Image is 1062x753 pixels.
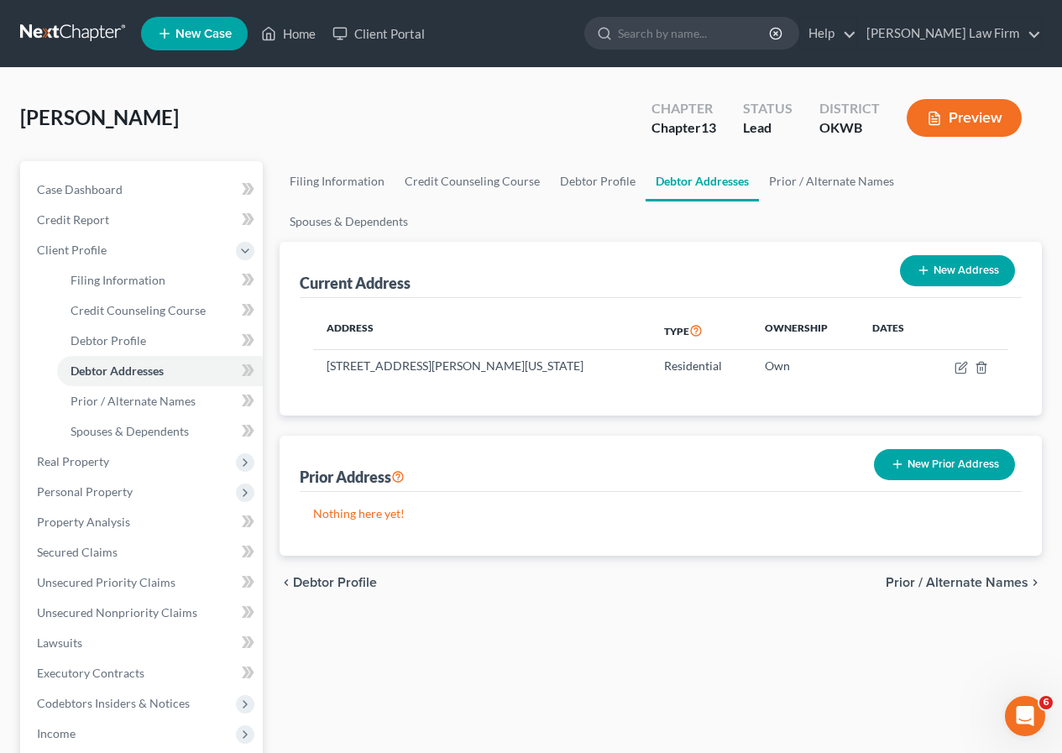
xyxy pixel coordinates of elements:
th: Address [313,311,651,350]
span: Lawsuits [37,635,82,650]
a: Debtor Addresses [57,356,263,386]
span: Case Dashboard [37,182,123,196]
a: Prior / Alternate Names [57,386,263,416]
button: New Prior Address [874,449,1015,480]
input: Search by name... [618,18,772,49]
span: Executory Contracts [37,666,144,680]
a: Client Portal [324,18,433,49]
td: Residential [651,350,751,382]
button: chevron_left Debtor Profile [280,576,377,589]
span: Secured Claims [37,545,118,559]
span: Codebtors Insiders & Notices [37,696,190,710]
div: Chapter [651,99,716,118]
a: Property Analysis [24,507,263,537]
span: Credit Report [37,212,109,227]
span: Spouses & Dependents [71,424,189,438]
iframe: Intercom live chat [1005,696,1045,736]
a: Executory Contracts [24,658,263,688]
span: [PERSON_NAME] [20,105,179,129]
div: Prior Address [300,467,405,487]
span: Client Profile [37,243,107,257]
a: Secured Claims [24,537,263,567]
th: Dates [859,311,929,350]
div: Current Address [300,273,411,293]
span: New Case [175,28,232,40]
a: Home [253,18,324,49]
button: New Address [900,255,1015,286]
p: Nothing here yet! [313,505,1008,522]
div: OKWB [819,118,880,138]
a: Spouses & Dependents [57,416,263,447]
th: Type [651,311,751,350]
span: 13 [701,119,716,135]
span: Property Analysis [37,515,130,529]
button: Preview [907,99,1022,137]
a: Unsecured Priority Claims [24,567,263,598]
div: Lead [743,118,793,138]
a: Filing Information [280,161,395,201]
a: Help [800,18,856,49]
a: Case Dashboard [24,175,263,205]
span: Credit Counseling Course [71,303,206,317]
a: Credit Counseling Course [57,295,263,326]
a: [PERSON_NAME] Law Firm [858,18,1041,49]
a: Debtor Profile [57,326,263,356]
i: chevron_left [280,576,293,589]
span: Unsecured Priority Claims [37,575,175,589]
a: Spouses & Dependents [280,201,418,242]
div: Chapter [651,118,716,138]
span: Prior / Alternate Names [886,576,1028,589]
a: Debtor Profile [550,161,646,201]
a: Prior / Alternate Names [759,161,904,201]
a: Credit Report [24,205,263,235]
span: Real Property [37,454,109,468]
td: [STREET_ADDRESS][PERSON_NAME][US_STATE] [313,350,651,382]
i: chevron_right [1028,576,1042,589]
a: Lawsuits [24,628,263,658]
span: Debtor Addresses [71,363,164,378]
span: Filing Information [71,273,165,287]
span: Income [37,726,76,740]
span: Debtor Profile [293,576,377,589]
span: 6 [1039,696,1053,709]
a: Unsecured Nonpriority Claims [24,598,263,628]
span: Debtor Profile [71,333,146,348]
div: District [819,99,880,118]
span: Personal Property [37,484,133,499]
th: Ownership [751,311,858,350]
a: Debtor Addresses [646,161,759,201]
span: Prior / Alternate Names [71,394,196,408]
button: Prior / Alternate Names chevron_right [886,576,1042,589]
td: Own [751,350,858,382]
a: Filing Information [57,265,263,295]
span: Unsecured Nonpriority Claims [37,605,197,620]
a: Credit Counseling Course [395,161,550,201]
div: Status [743,99,793,118]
